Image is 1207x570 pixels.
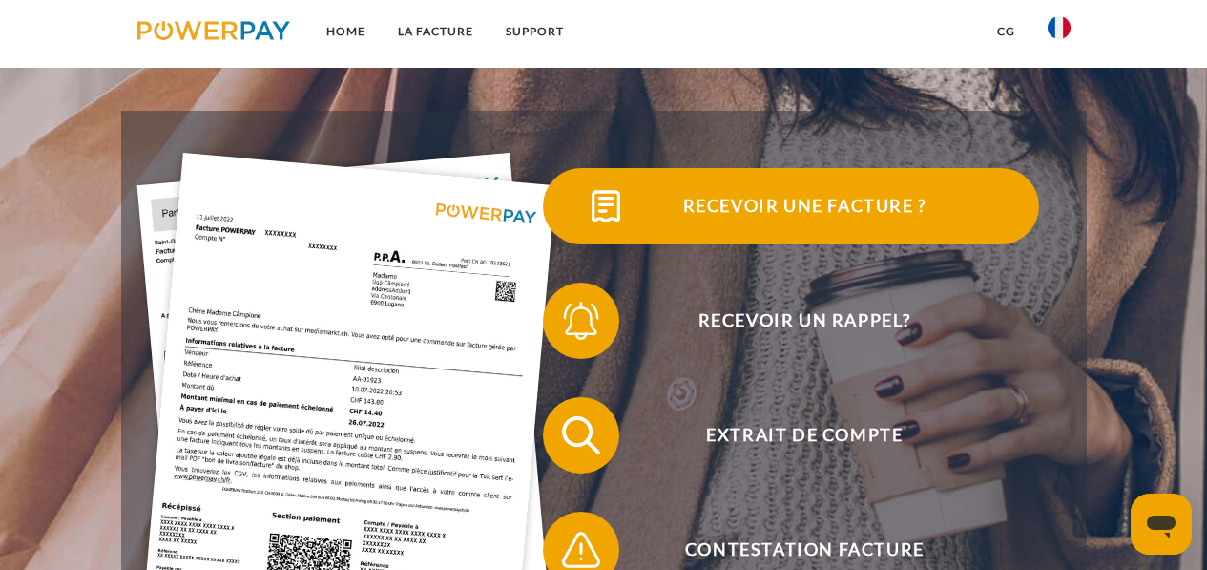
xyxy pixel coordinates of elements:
button: Recevoir un rappel? [543,283,1039,359]
img: qb_search.svg [557,412,605,459]
button: Recevoir une facture ? [543,168,1039,244]
img: qb_bell.svg [557,297,605,345]
img: logo-powerpay.svg [137,21,291,40]
img: fr [1048,16,1071,39]
span: Extrait de compte [571,397,1038,474]
span: Recevoir un rappel? [571,283,1038,359]
a: Support [489,14,580,49]
img: qb_bill.svg [582,182,630,230]
a: LA FACTURE [382,14,489,49]
iframe: Bouton de lancement de la fenêtre de messagerie [1131,494,1192,555]
span: Recevoir une facture ? [571,168,1038,244]
a: CG [981,14,1031,49]
a: Home [310,14,382,49]
button: Extrait de compte [543,397,1039,474]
